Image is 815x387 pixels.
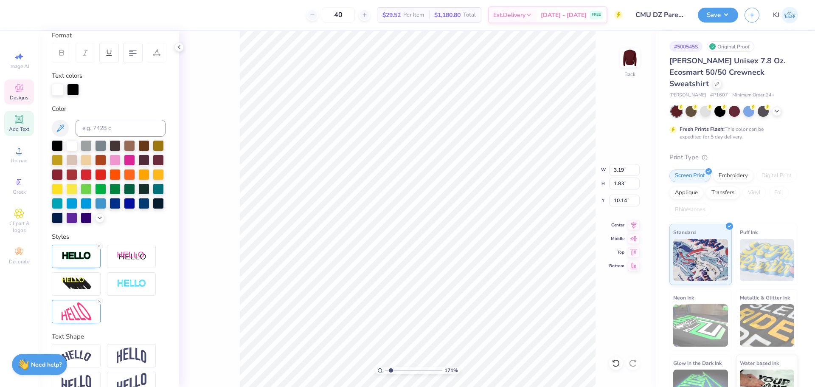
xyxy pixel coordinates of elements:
input: e.g. 7428 c [76,120,166,137]
img: Arc [62,350,91,362]
img: Puff Ink [740,239,795,281]
img: Free Distort [62,302,91,321]
div: Rhinestones [669,203,711,216]
span: Glow in the Dark Ink [673,359,722,367]
div: Applique [669,186,703,199]
div: Print Type [669,153,798,162]
span: Decorate [9,258,29,265]
img: Shadow [117,251,146,262]
div: # 500545S [669,41,703,52]
a: KJ [773,7,798,23]
div: Vinyl [742,186,766,199]
div: Back [624,71,635,78]
img: Negative Space [117,279,146,289]
span: [PERSON_NAME] Unisex 7.8 Oz. Ecosmart 50/50 Crewneck Sweatshirt [669,56,785,89]
span: $29.52 [382,11,401,20]
div: Embroidery [713,169,753,182]
span: 171 % [444,367,458,374]
div: Format [52,31,166,40]
img: Stroke [62,251,91,261]
span: Water based Ink [740,359,779,367]
span: [PERSON_NAME] [669,92,706,99]
div: Screen Print [669,169,711,182]
span: Metallic & Glitter Ink [740,293,790,302]
img: Metallic & Glitter Ink [740,304,795,347]
span: Top [609,249,624,255]
span: Bottom [609,263,624,269]
div: Transfers [706,186,740,199]
input: – – [322,7,355,23]
span: Minimum Order: 24 + [732,92,775,99]
img: Back [621,49,638,66]
span: Image AI [9,63,29,70]
img: Arch [117,347,146,364]
span: Middle [609,236,624,242]
span: Per Item [403,11,424,20]
span: FREE [592,12,601,18]
span: Est. Delivery [493,11,526,20]
div: Digital Print [756,169,797,182]
input: Untitled Design [629,6,691,23]
img: 3d Illusion [62,277,91,291]
span: [DATE] - [DATE] [541,11,587,20]
div: Original Proof [707,41,754,52]
span: Upload [11,157,28,164]
img: Kendra Jingco [781,7,798,23]
img: Standard [673,239,728,281]
div: Styles [52,232,166,242]
img: Neon Ink [673,304,728,347]
span: Center [609,222,624,228]
span: Designs [10,94,28,101]
span: $1,180.80 [434,11,461,20]
span: # P1607 [710,92,728,99]
span: KJ [773,10,779,20]
span: Greek [13,189,26,195]
button: Save [698,8,738,23]
div: Text Shape [52,332,166,342]
strong: Need help? [31,361,62,369]
div: Color [52,104,166,114]
strong: Fresh Prints Flash: [680,126,725,133]
div: This color can be expedited for 5 day delivery. [680,125,784,141]
div: Foil [769,186,789,199]
span: Puff Ink [740,228,758,237]
span: Total [463,11,476,20]
span: Add Text [9,126,29,133]
span: Neon Ink [673,293,694,302]
span: Clipart & logos [4,220,34,234]
label: Text colors [52,71,82,81]
span: Standard [673,228,696,237]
